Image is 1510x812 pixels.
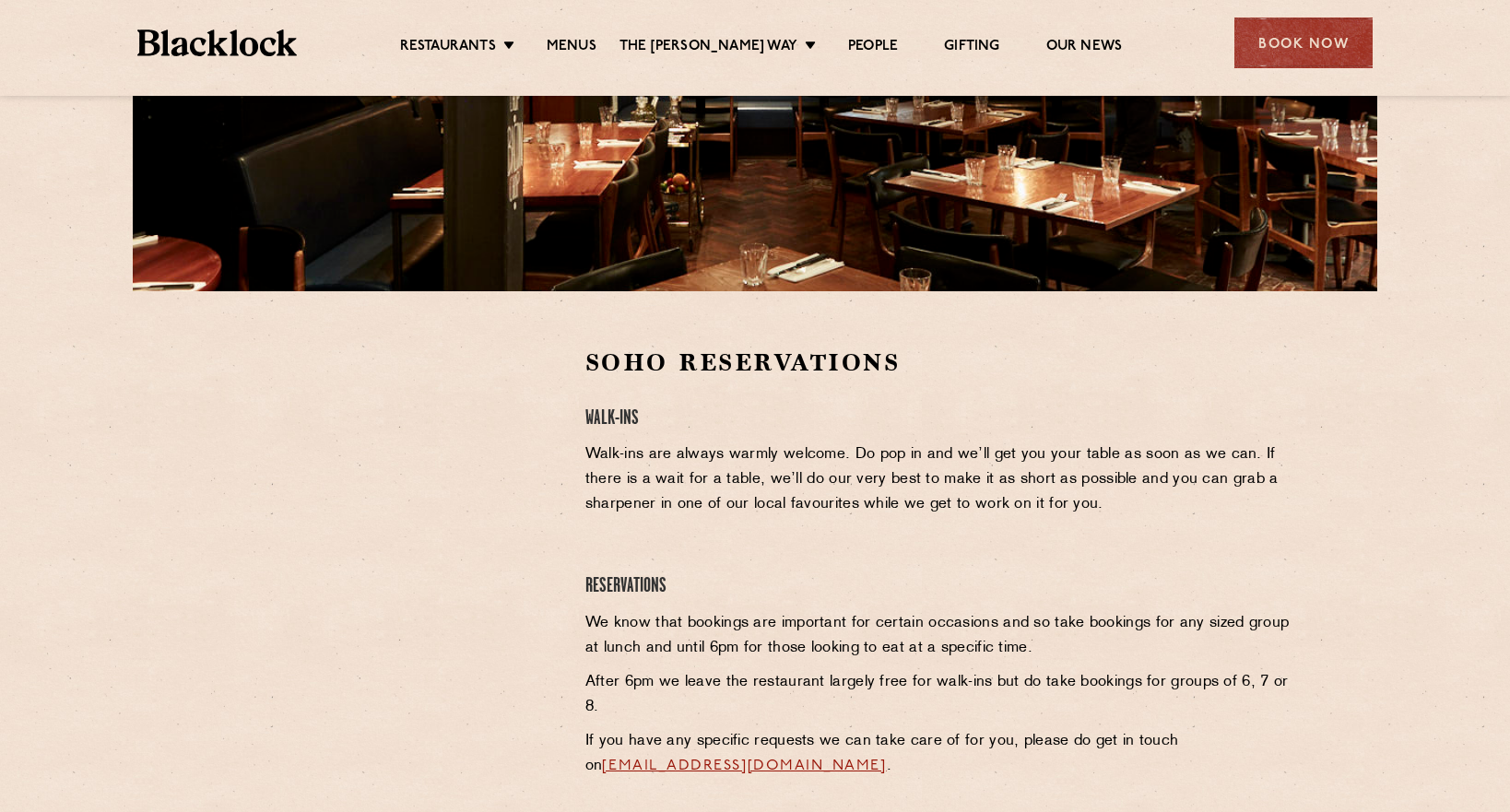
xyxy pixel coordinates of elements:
h4: Walk-Ins [585,406,1292,431]
h4: Reservations [585,574,1292,599]
a: The [PERSON_NAME] Way [619,38,797,58]
a: Gifting [944,38,999,58]
p: If you have any specific requests we can take care of for you, please do get in touch on . [585,729,1292,779]
a: Restaurants [400,38,496,58]
a: [EMAIL_ADDRESS][DOMAIN_NAME] [602,759,886,773]
p: After 6pm we leave the restaurant largely free for walk-ins but do take bookings for groups of 6,... [585,670,1292,720]
p: We know that bookings are important for certain occasions and so take bookings for any sized grou... [585,611,1292,661]
a: Menus [547,38,596,58]
img: BL_Textured_Logo-footer-cropped.svg [137,29,297,56]
iframe: OpenTable make booking widget [285,347,491,624]
div: Book Now [1234,18,1373,68]
h2: Soho Reservations [585,347,1292,379]
a: Our News [1046,38,1123,58]
p: Walk-ins are always warmly welcome. Do pop in and we’ll get you your table as soon as we can. If ... [585,442,1292,517]
a: People [848,38,898,58]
